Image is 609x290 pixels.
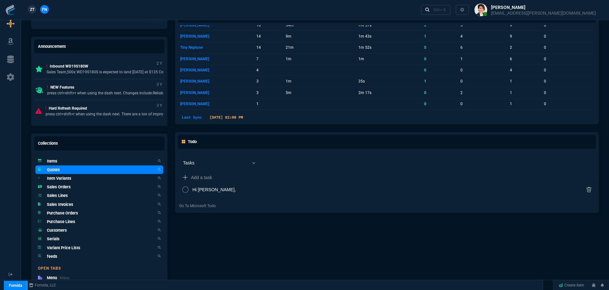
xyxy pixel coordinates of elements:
p: 1 [510,88,542,97]
p: NEW Features [47,84,170,90]
span: ZT [30,7,34,12]
h5: Purchase Orders [47,210,78,216]
p: 6 [460,43,508,52]
p: 3 [256,77,283,86]
p: [PERSON_NAME] [180,88,254,97]
p: 2 [460,88,508,97]
p: Last Sync [179,114,204,120]
p: 0 [424,99,458,108]
h5: Customers [47,227,67,233]
p: 4 [460,32,508,41]
p: 2 [510,43,542,52]
p: 4 [510,66,542,75]
p: 0 [460,99,508,108]
h5: Sales Orders [47,184,71,190]
p: 0 [544,99,594,108]
p: 35s [358,77,422,86]
p: 21m [286,43,356,52]
p: press ctrl+shift+r when using the dash next. There are a ton of improv... [46,111,167,117]
p: [PERSON_NAME] [180,54,254,63]
h5: Todo [182,139,197,145]
p: 1 [510,99,542,108]
h5: Collections [38,140,58,146]
p: 0 [424,66,458,75]
p: Hard Refresh Required [46,105,167,111]
span: FN [42,7,47,12]
p: [PERSON_NAME] [180,66,254,75]
p: [PERSON_NAME] [180,77,254,86]
h5: Sales Lines [47,192,68,199]
p: 2 Y [155,60,163,67]
p: 1m [286,54,356,63]
p: Sales Team,500x WD19S180S is expected to land [DATE] at $135 Cost be... [47,69,175,75]
h5: Quotes [47,167,60,173]
p: 0 [460,66,508,75]
h5: Purchase Lines [47,219,75,225]
h5: Items [47,158,57,164]
p: [PERSON_NAME] [180,99,254,108]
h6: Open Tabs [35,263,163,273]
p: 1 [256,99,283,108]
p: 14 [256,43,283,52]
p: 1m 52s [358,43,422,52]
p: 1 [460,54,508,63]
p: 0 [424,54,458,63]
h5: Menu [47,275,57,281]
p: [PERSON_NAME] [180,32,254,41]
h5: feeds [47,253,57,259]
h5: Announcement [38,43,66,49]
p: 3 Y [155,81,163,88]
p: 14 [256,32,283,41]
h5: Serials [47,236,60,242]
h5: Item Variants [47,175,71,181]
p: 0 [460,77,508,86]
p: 1 [424,32,458,41]
p: 1 [510,77,542,86]
h5: Variant Price Lists [47,245,80,251]
div: Ctrl + K [433,7,446,12]
p: 5m [286,88,356,97]
a: Create Item [556,280,587,290]
p: 1m 43s [358,32,422,41]
p: 1m [286,77,356,86]
p: press ctrl+shift+r when using the dash next. Changes include.Reliable ... [47,90,170,96]
p: 2m 17s [358,88,422,97]
p: 6 [510,54,542,63]
p: 0 [544,66,594,75]
p: [DATE] 02:00 PM [207,114,246,120]
p: 0 [544,32,594,41]
p: 4 [256,66,283,75]
p: Inbound WD19S180W [47,63,175,69]
p: 7 [256,54,283,63]
p: 9 [510,32,542,41]
p: Tiny Neptune [180,43,254,52]
p: 3 Y [155,102,163,109]
p: 0 [424,88,458,97]
p: 0 [544,88,594,97]
p: 9m [286,32,356,41]
p: 1m [358,54,422,63]
a: msbcCompanyName [27,282,58,288]
p: 0 [544,43,594,52]
p: 0 [544,54,594,63]
p: 3 [256,88,283,97]
p: 1 [424,77,458,86]
h5: Sales Invoices [47,201,73,207]
p: 5 [424,43,458,52]
p: Menu [60,275,70,281]
a: Go To Microsoft Todo [179,203,216,209]
p: 0 [544,77,594,86]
